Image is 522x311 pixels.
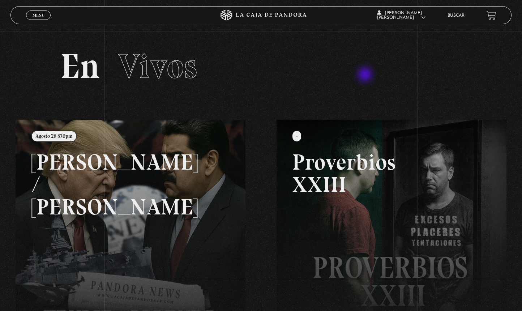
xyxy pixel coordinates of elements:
[33,13,44,17] span: Menu
[448,13,465,18] a: Buscar
[30,19,47,24] span: Cerrar
[377,11,425,20] span: [PERSON_NAME] [PERSON_NAME]
[118,46,197,87] span: Vivos
[60,49,461,84] h2: En
[486,10,496,20] a: View your shopping cart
